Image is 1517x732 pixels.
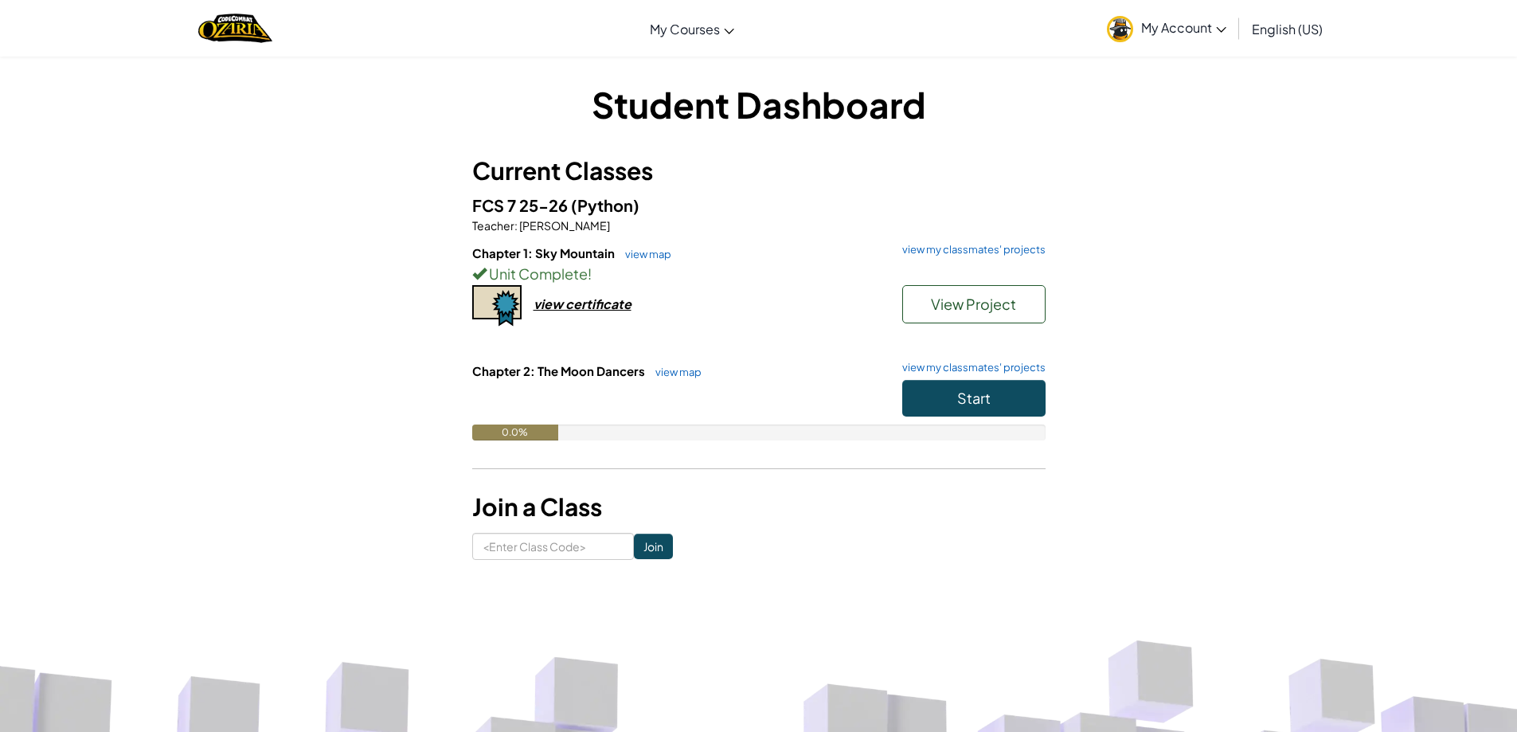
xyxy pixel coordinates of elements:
[1141,19,1226,36] span: My Account
[931,295,1016,313] span: View Project
[472,296,631,312] a: view certificate
[534,296,631,312] div: view certificate
[894,362,1046,373] a: view my classmates' projects
[472,533,634,560] input: <Enter Class Code>
[487,264,588,283] span: Unit Complete
[650,21,720,37] span: My Courses
[472,80,1046,129] h1: Student Dashboard
[1107,16,1133,42] img: avatar
[957,389,991,407] span: Start
[902,380,1046,417] button: Start
[472,218,514,233] span: Teacher
[472,153,1046,189] h3: Current Classes
[588,264,592,283] span: !
[647,366,702,378] a: view map
[642,7,742,50] a: My Courses
[472,425,558,440] div: 0.0%
[1252,21,1323,37] span: English (US)
[1099,3,1234,53] a: My Account
[198,12,272,45] a: Ozaria by CodeCombat logo
[518,218,610,233] span: [PERSON_NAME]
[571,195,639,215] span: (Python)
[1244,7,1331,50] a: English (US)
[472,195,571,215] span: FCS 7 25-26
[617,248,671,260] a: view map
[472,285,522,327] img: certificate-icon.png
[472,245,617,260] span: Chapter 1: Sky Mountain
[902,285,1046,323] button: View Project
[894,245,1046,255] a: view my classmates' projects
[634,534,673,559] input: Join
[198,12,272,45] img: Home
[472,363,647,378] span: Chapter 2: The Moon Dancers
[472,489,1046,525] h3: Join a Class
[514,218,518,233] span: :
